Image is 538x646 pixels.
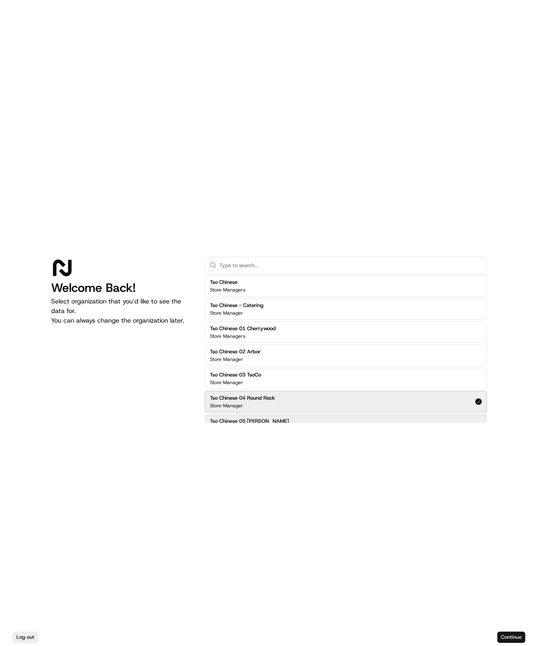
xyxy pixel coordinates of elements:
h2: Tso Chinese 03 TsoCo [210,371,261,378]
p: Select organization that you’d like to see the data for. You can always change the organization l... [51,297,192,325]
button: Log out [13,632,38,643]
input: Type to search... [220,257,482,273]
p: Store Managers [210,287,245,293]
p: Store Manager [210,310,243,316]
h2: Tso Chinese 02 Arbor [210,348,261,355]
h1: Welcome Back! [51,281,192,295]
p: Store Manager [210,356,243,363]
button: Continue [497,632,525,643]
div: Suggestions [205,273,487,437]
p: Store Managers [210,333,245,339]
p: Store Manager [210,379,243,386]
p: Store Manager [210,402,243,409]
h2: Tso Chinese 01 Cherrywood [210,325,276,332]
h2: Tso Chinese 04 Round Rock [210,394,275,402]
h2: Tso Chinese - Catering [210,302,263,309]
h2: Tso Chinese [210,279,245,286]
h2: Tso Chinese 05 [PERSON_NAME] [210,418,289,425]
